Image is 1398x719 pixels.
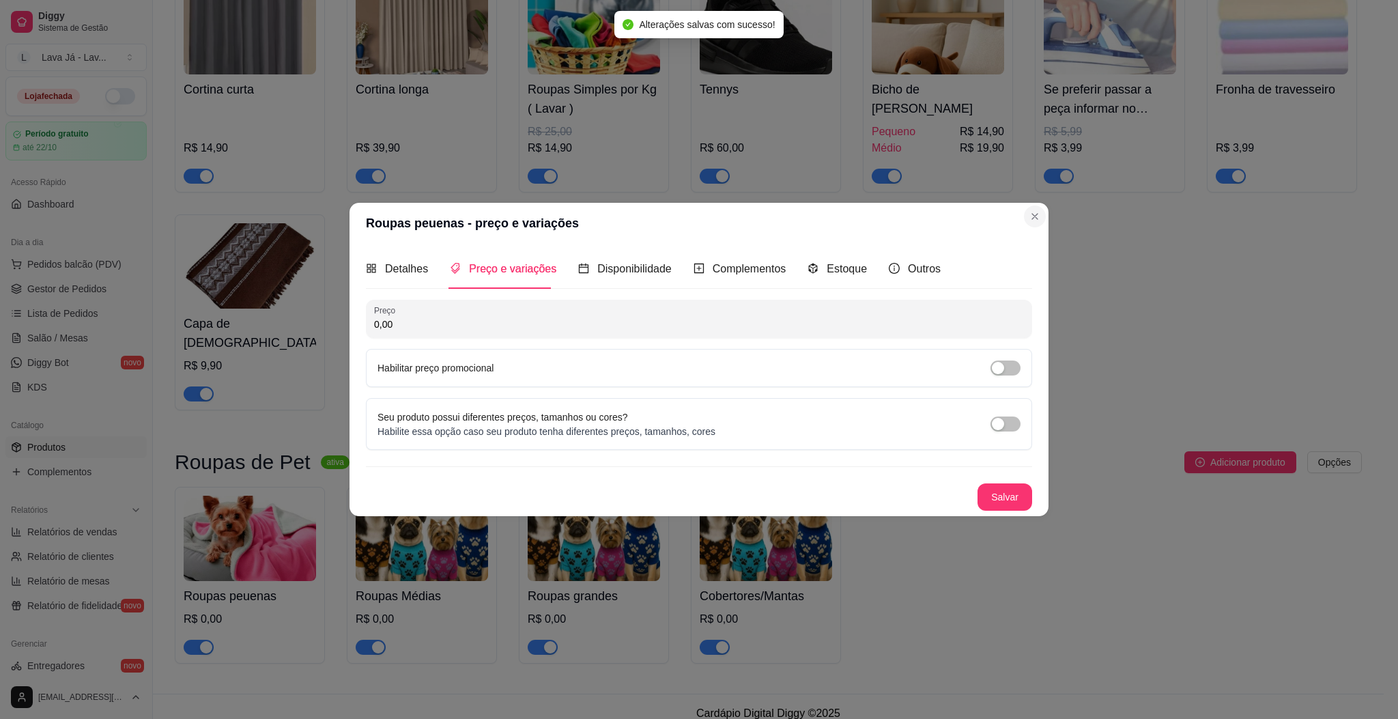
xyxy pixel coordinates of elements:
[374,318,1024,331] input: Preço
[713,263,786,274] span: Complementos
[374,305,400,316] label: Preço
[1024,206,1046,227] button: Close
[889,263,900,274] span: info-circle
[366,263,377,274] span: appstore
[469,263,556,274] span: Preço e variações
[578,263,589,274] span: calendar
[597,263,672,274] span: Disponibilidade
[978,483,1032,511] button: Salvar
[623,19,633,30] span: check-circle
[385,263,428,274] span: Detalhes
[377,363,494,373] label: Habilitar preço promocional
[694,263,704,274] span: plus-square
[349,203,1048,244] header: Roupas peuenas - preço e variações
[908,263,941,274] span: Outros
[639,19,775,30] span: Alterações salvas com sucesso!
[377,412,628,423] label: Seu produto possui diferentes preços, tamanhos ou cores?
[808,263,818,274] span: code-sandbox
[450,263,461,274] span: tags
[377,425,715,438] p: Habilite essa opção caso seu produto tenha diferentes preços, tamanhos, cores
[827,263,867,274] span: Estoque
